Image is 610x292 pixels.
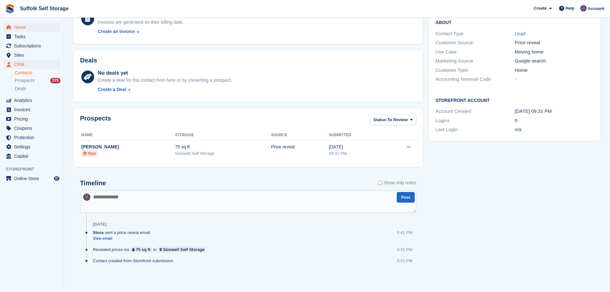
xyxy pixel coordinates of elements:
[378,179,382,186] input: Show only notes
[515,117,594,124] div: 0
[515,108,594,115] div: [DATE] 09:31 PM
[14,124,53,133] span: Coupons
[15,86,26,92] span: Deals
[515,67,594,74] div: Home
[14,60,53,69] span: CRM
[515,76,594,83] div: -
[80,115,111,127] h2: Prospects
[435,67,515,74] div: Customer Type
[515,126,594,133] div: n/a
[588,5,604,12] span: Account
[14,142,53,151] span: Settings
[14,96,53,105] span: Analytics
[83,194,90,201] img: Emma
[3,114,61,123] a: menu
[378,179,416,186] label: Show only notes
[14,105,53,114] span: Invoices
[163,246,205,253] div: Sizewell Self Storage
[435,126,515,133] div: Last Login
[3,23,61,32] a: menu
[14,152,53,161] span: Capital
[15,70,61,76] a: Contacts
[515,57,594,65] div: Google search
[435,57,515,65] div: Marketing Source
[370,115,416,125] button: Status: To Review
[130,246,152,253] a: 75 sq ft
[3,32,61,41] a: menu
[435,39,515,46] div: Customer Source
[136,246,150,253] div: 75 sq ft
[14,51,53,60] span: Sites
[271,130,329,140] th: Source
[515,39,594,46] div: Price reveal
[98,86,126,93] div: Create a Deal
[17,3,71,14] a: Suffolk Self Storage
[3,124,61,133] a: menu
[3,41,61,50] a: menu
[98,28,183,35] a: Create an Invoice
[435,30,515,38] div: Contact Type
[435,108,515,115] div: Account Created
[158,246,206,253] a: Sizewell Self Storage
[5,4,15,13] img: stora-icon-8386f47178a22dfd0bd8f6a31ec36ba5ce8667c1dd55bd0f319d3a0aa187defe.svg
[98,77,232,84] div: Create a deal for this contact from here or by converting a prospect.
[93,229,153,236] div: sent a price reveal email
[435,48,515,56] div: Use Case
[3,174,61,183] a: menu
[14,133,53,142] span: Protection
[435,76,515,83] div: Accounting Nominal Code
[373,117,387,123] span: Status:
[3,142,61,151] a: menu
[580,5,587,12] img: Emma
[93,258,176,264] div: Contact created from Storefront submission
[435,19,594,25] h2: About
[80,179,106,187] h2: Timeline
[14,114,53,123] span: Pricing
[15,85,61,92] a: Deals
[14,41,53,50] span: Subscriptions
[534,5,547,12] span: Create
[435,117,515,124] div: Logins
[98,69,232,77] div: No deals yet
[329,144,384,150] div: [DATE]
[175,130,271,140] th: Storage
[15,78,35,84] span: Prospects
[81,150,98,157] li: New
[80,57,97,64] h2: Deals
[329,150,384,157] div: 09:31 PM
[3,152,61,161] a: menu
[175,144,271,150] div: 75 sq ft
[329,130,384,140] th: Submitted
[397,258,412,264] div: 9:31 PM
[98,86,232,93] a: Create a Deal
[6,166,64,172] span: Storefront
[98,19,183,26] div: Invoices are generated on their billing date.
[397,246,412,253] div: 9:31 PM
[93,229,103,236] span: Stora
[50,78,61,83] div: 375
[80,130,175,140] th: Name
[15,77,61,84] a: Prospects 375
[93,246,209,253] div: Revealed prices via in
[53,175,61,182] a: Preview store
[14,32,53,41] span: Tasks
[435,97,594,103] h2: Storefront Account
[3,133,61,142] a: menu
[397,192,415,203] button: Post
[397,229,412,236] div: 9:41 PM
[93,236,153,241] a: View email
[271,144,329,150] div: Price reveal
[93,222,107,227] div: [DATE]
[565,5,574,12] span: Help
[98,28,135,35] div: Create an Invoice
[14,23,53,32] span: Home
[515,31,525,36] a: Lead
[3,105,61,114] a: menu
[3,51,61,60] a: menu
[3,60,61,69] a: menu
[81,144,175,150] div: [PERSON_NAME]
[515,48,594,56] div: Moving home
[3,96,61,105] a: menu
[14,174,53,183] span: Online Store
[387,117,408,123] span: To Review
